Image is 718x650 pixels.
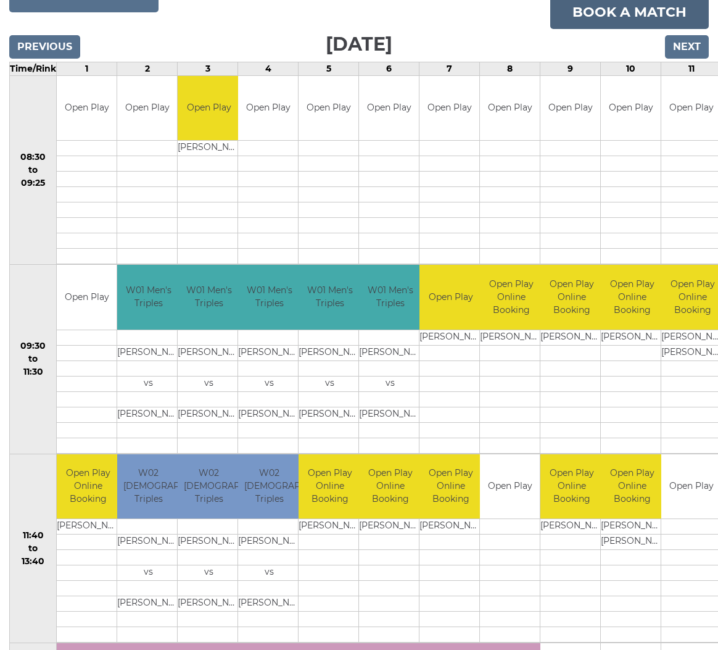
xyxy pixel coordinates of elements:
[117,376,179,391] td: vs
[9,35,80,59] input: Previous
[57,519,119,535] td: [PERSON_NAME]
[117,565,179,581] td: vs
[359,62,419,75] td: 6
[178,407,240,422] td: [PERSON_NAME]
[117,62,178,75] td: 2
[299,345,361,360] td: [PERSON_NAME]
[359,454,421,519] td: Open Play Online Booking
[238,565,300,581] td: vs
[601,330,663,345] td: [PERSON_NAME]
[10,62,57,75] td: Time/Rink
[238,454,300,519] td: W02 [DEMOGRAPHIC_DATA] Triples
[178,596,240,612] td: [PERSON_NAME]
[601,454,663,519] td: Open Play Online Booking
[178,565,240,581] td: vs
[419,454,482,519] td: Open Play Online Booking
[359,407,421,422] td: [PERSON_NAME]
[178,345,240,360] td: [PERSON_NAME]
[238,345,300,360] td: [PERSON_NAME]
[419,265,482,330] td: Open Play
[178,141,240,156] td: [PERSON_NAME]
[359,76,419,141] td: Open Play
[665,35,709,59] input: Next
[57,76,117,141] td: Open Play
[540,519,603,535] td: [PERSON_NAME]
[540,265,603,330] td: Open Play Online Booking
[10,265,57,454] td: 09:30 to 11:30
[480,330,542,345] td: [PERSON_NAME]
[299,407,361,422] td: [PERSON_NAME]
[419,62,480,75] td: 7
[238,62,299,75] td: 4
[117,596,179,612] td: [PERSON_NAME]
[117,76,177,141] td: Open Play
[601,265,663,330] td: Open Play Online Booking
[419,76,479,141] td: Open Play
[238,596,300,612] td: [PERSON_NAME]
[117,345,179,360] td: [PERSON_NAME]
[359,376,421,391] td: vs
[178,265,240,330] td: W01 Men's Triples
[178,535,240,550] td: [PERSON_NAME]
[540,454,603,519] td: Open Play Online Booking
[601,519,663,535] td: [PERSON_NAME]
[117,454,179,519] td: W02 [DEMOGRAPHIC_DATA] Triples
[117,535,179,550] td: [PERSON_NAME]
[540,76,600,141] td: Open Play
[480,76,540,141] td: Open Play
[299,76,358,141] td: Open Play
[299,265,361,330] td: W01 Men's Triples
[540,62,601,75] td: 9
[178,62,238,75] td: 3
[299,519,361,535] td: [PERSON_NAME]
[178,454,240,519] td: W02 [DEMOGRAPHIC_DATA] Triples
[178,376,240,391] td: vs
[178,76,240,141] td: Open Play
[480,62,540,75] td: 8
[540,330,603,345] td: [PERSON_NAME]
[419,519,482,535] td: [PERSON_NAME]
[601,76,661,141] td: Open Play
[117,407,179,422] td: [PERSON_NAME]
[601,535,663,550] td: [PERSON_NAME]
[57,62,117,75] td: 1
[238,76,298,141] td: Open Play
[299,454,361,519] td: Open Play Online Booking
[57,454,119,519] td: Open Play Online Booking
[299,62,359,75] td: 5
[480,265,542,330] td: Open Play Online Booking
[10,75,57,265] td: 08:30 to 09:25
[480,454,540,519] td: Open Play
[238,265,300,330] td: W01 Men's Triples
[117,265,179,330] td: W01 Men's Triples
[419,330,482,345] td: [PERSON_NAME]
[601,62,661,75] td: 10
[57,265,117,330] td: Open Play
[238,407,300,422] td: [PERSON_NAME]
[10,454,57,643] td: 11:40 to 13:40
[238,376,300,391] td: vs
[359,265,421,330] td: W01 Men's Triples
[359,519,421,535] td: [PERSON_NAME]
[359,345,421,360] td: [PERSON_NAME]
[299,376,361,391] td: vs
[238,535,300,550] td: [PERSON_NAME]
